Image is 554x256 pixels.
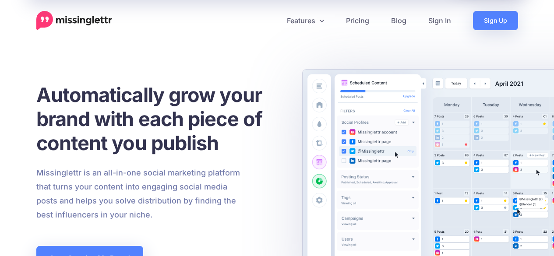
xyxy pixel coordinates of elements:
a: Sign Up [473,11,518,30]
a: Pricing [335,11,380,30]
h1: Automatically grow your brand with each piece of content you publish [36,83,284,155]
a: Features [276,11,335,30]
p: Missinglettr is an all-in-one social marketing platform that turns your content into engaging soc... [36,166,240,222]
a: Sign In [417,11,462,30]
a: Home [36,11,112,30]
a: Blog [380,11,417,30]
